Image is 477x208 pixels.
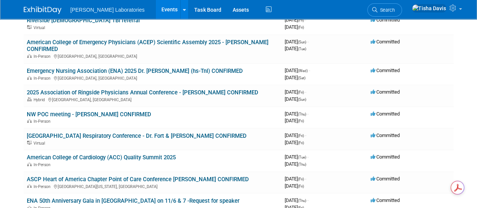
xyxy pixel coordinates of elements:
img: Virtual Event [27,141,32,145]
span: In-Person [34,119,53,124]
a: 2025 Association of Ringside Physicians Annual Conference - [PERSON_NAME] CONFIRMED [27,89,258,96]
span: (Fri) [298,177,304,181]
span: (Sun) [298,97,306,102]
span: Committed [371,17,400,23]
span: (Thu) [298,112,306,116]
span: (Tue) [298,155,306,159]
span: [PERSON_NAME] Laboratories [71,7,145,13]
span: Committed [371,68,400,73]
span: (Thu) [298,162,306,166]
a: Emergency Nursing Association (ENA) 2025 Dr. [PERSON_NAME] (hs-TnI) CONFIRMED [27,68,243,74]
span: (Fri) [298,134,304,138]
span: [DATE] [285,17,306,23]
span: - [305,133,306,138]
img: In-Person Event [27,162,32,166]
span: (Fri) [298,119,304,123]
span: [DATE] [285,89,306,95]
span: - [307,39,308,45]
span: In-Person [34,162,53,167]
span: Committed [371,154,400,160]
span: (Sat) [298,76,305,80]
div: [GEOGRAPHIC_DATA], [GEOGRAPHIC_DATA] [27,53,279,59]
div: [GEOGRAPHIC_DATA], [GEOGRAPHIC_DATA] [27,96,279,102]
span: [DATE] [285,46,306,51]
div: [GEOGRAPHIC_DATA], [GEOGRAPHIC_DATA] [27,75,279,81]
img: Tisha Davis [412,4,446,12]
img: Hybrid Event [27,97,32,101]
span: (Fri) [298,90,304,94]
img: In-Person Event [27,76,32,80]
span: Committed [371,176,400,182]
span: In-Person [34,54,53,59]
span: [DATE] [285,75,305,80]
span: - [307,197,308,203]
span: Committed [371,111,400,117]
span: (Fri) [298,184,304,188]
span: [DATE] [285,39,308,45]
img: In-Person Event [27,119,32,123]
span: Search [377,7,395,13]
span: [DATE] [285,154,308,160]
span: [DATE] [285,140,304,145]
span: Committed [371,89,400,95]
span: (Wed) [298,69,308,73]
span: [DATE] [285,197,308,203]
span: - [307,154,308,160]
span: Hybrid [34,97,47,102]
span: - [305,176,306,182]
div: [GEOGRAPHIC_DATA][US_STATE], [GEOGRAPHIC_DATA] [27,183,279,189]
span: [DATE] [285,118,304,123]
span: [DATE] [285,96,306,102]
span: (Fri) [298,18,304,22]
a: American College of Cardiology (ACC) Quality Summit 2025 [27,154,176,161]
img: ExhibitDay [24,6,61,14]
a: NW POC meeting - [PERSON_NAME] CONFIRMED [27,111,151,118]
span: Committed [371,197,400,203]
a: Search [367,3,402,17]
a: American College of Emergency Physicians (ACEP) Scientific Assembly 2025 - [PERSON_NAME] CONFIRMED [27,39,268,53]
span: [DATE] [285,161,306,167]
span: Virtual [34,141,47,146]
a: [GEOGRAPHIC_DATA] Respiratory Conference - Dr. Fort & [PERSON_NAME] CONFIRMED [27,133,247,139]
span: [DATE] [285,24,304,30]
span: In-Person [34,76,53,81]
span: Committed [371,133,400,138]
span: (Fri) [298,25,304,29]
img: In-Person Event [27,184,32,188]
span: - [305,17,306,23]
span: [DATE] [285,68,310,73]
a: ENA 50th Anniversary Gala in [GEOGRAPHIC_DATA] on 11/6 & 7 -Request for speaker [27,197,239,204]
span: - [307,111,308,117]
span: Committed [371,39,400,45]
span: Virtual [34,25,47,30]
img: Virtual Event [27,25,32,29]
span: In-Person [34,184,53,189]
span: (Thu) [298,199,306,203]
span: [DATE] [285,133,306,138]
span: (Sun) [298,40,306,44]
span: [DATE] [285,183,304,189]
span: [DATE] [285,176,306,182]
img: In-Person Event [27,54,32,58]
a: ASCP Heart of America Chapter Point of Care Conference [PERSON_NAME] CONFIRMED [27,176,249,183]
span: [DATE] [285,111,308,117]
span: (Tue) [298,47,306,51]
span: - [305,89,306,95]
span: (Fri) [298,141,304,145]
a: Riverside [DEMOGRAPHIC_DATA] TBI referral [27,17,140,24]
span: - [309,68,310,73]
